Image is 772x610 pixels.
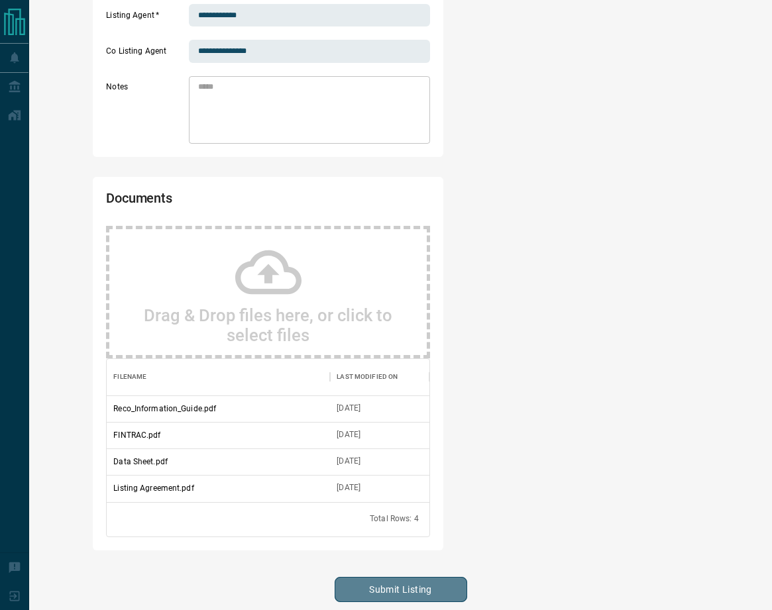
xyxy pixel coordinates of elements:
div: Drag & Drop files here, or click to select files [106,226,430,358]
div: Oct 14, 2025 [337,482,360,493]
label: Listing Agent [106,10,186,27]
h2: Drag & Drop files here, or click to select files [123,305,414,345]
button: Submit Listing [335,577,467,602]
div: Filename [107,358,330,395]
h2: Documents [106,190,300,213]
p: Reco_Information_Guide.pdf [113,403,216,415]
div: Oct 14, 2025 [337,429,360,440]
div: Oct 14, 2025 [337,403,360,414]
p: Listing Agreement.pdf [113,482,193,494]
div: Last Modified On [337,358,398,395]
div: Total Rows: 4 [370,513,419,525]
div: Filename [113,358,146,395]
p: Data Sheet.pdf [113,456,168,468]
label: Co Listing Agent [106,46,186,63]
div: Oct 14, 2025 [337,456,360,467]
p: FINTRAC.pdf [113,429,160,441]
div: Last Modified On [330,358,429,395]
label: Notes [106,81,186,144]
